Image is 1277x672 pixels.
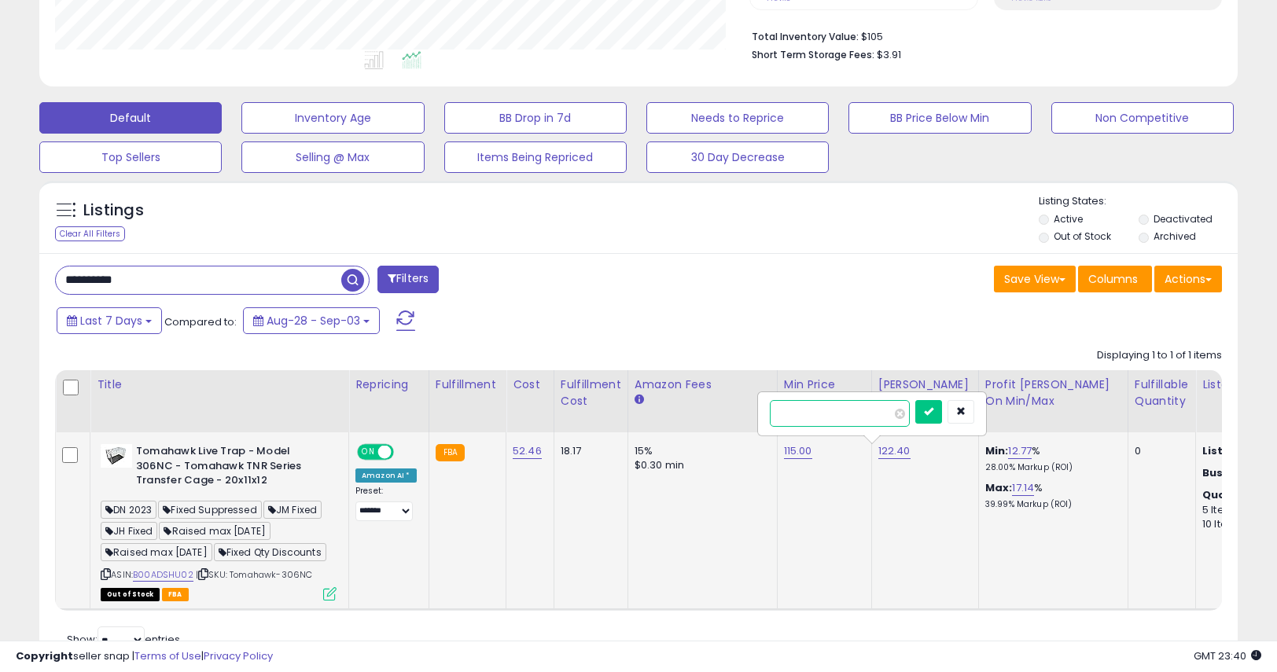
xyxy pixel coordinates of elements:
img: 51VgqJ8akvL._SL40_.jpg [101,444,132,468]
th: The percentage added to the cost of goods (COGS) that forms the calculator for Min & Max prices. [978,370,1128,432]
div: Title [97,376,342,393]
a: 52.46 [513,443,542,459]
span: Raised max [DATE] [159,522,270,540]
span: DN 2023 [101,501,156,519]
button: Aug-28 - Sep-03 [243,307,380,334]
button: Selling @ Max [241,141,424,173]
span: OFF [392,446,417,459]
div: Profit [PERSON_NAME] on Min/Max [985,376,1121,409]
div: Fulfillment Cost [561,376,621,409]
span: | SKU: Tomahawk-306NC [196,568,313,581]
p: 28.00% Markup (ROI) [985,462,1116,473]
strong: Copyright [16,648,73,663]
div: 15% [635,444,765,458]
div: Clear All Filters [55,226,125,241]
div: Displaying 1 to 1 of 1 items [1097,348,1222,363]
button: Top Sellers [39,141,222,173]
span: FBA [162,588,189,601]
div: $0.30 min [635,458,765,472]
h5: Listings [83,200,144,222]
b: Tomahawk Live Trap - Model 306NC - Tomahawk TNR Series Transfer Cage - 20x11x12 [136,444,327,492]
div: Amazon AI * [355,468,417,483]
b: Min: [985,443,1009,458]
span: JH Fixed [101,522,157,540]
a: Privacy Policy [204,648,273,663]
button: Actions [1154,266,1222,292]
b: Max: [985,480,1013,495]
div: Min Price [784,376,865,393]
div: % [985,444,1116,473]
button: Non Competitive [1051,102,1234,134]
div: Fulfillable Quantity [1135,376,1189,409]
span: 2025-09-11 23:40 GMT [1194,648,1261,663]
b: Total Inventory Value: [752,30,859,43]
small: Amazon Fees. [635,393,644,407]
span: JM Fixed [263,501,322,519]
span: Raised max [DATE] [101,543,212,561]
a: 12.77 [1008,443,1032,459]
p: Listing States: [1039,194,1238,209]
span: ON [359,446,378,459]
button: 30 Day Decrease [646,141,829,173]
button: Save View [994,266,1076,292]
div: 18.17 [561,444,616,458]
a: B00ADSHU02 [133,568,193,582]
div: 0 [1135,444,1183,458]
button: Columns [1078,266,1152,292]
label: Archived [1154,230,1196,243]
div: seller snap | | [16,649,273,664]
span: Compared to: [164,314,237,329]
b: Short Term Storage Fees: [752,48,874,61]
button: Needs to Reprice [646,102,829,134]
div: ASIN: [101,444,337,599]
a: Terms of Use [134,648,201,663]
div: [PERSON_NAME] [878,376,972,393]
button: BB Drop in 7d [444,102,627,134]
span: All listings that are currently out of stock and unavailable for purchase on Amazon [101,588,160,601]
label: Out of Stock [1054,230,1111,243]
div: Repricing [355,376,422,393]
a: 17.14 [1012,480,1034,496]
small: FBA [436,444,465,461]
button: Inventory Age [241,102,424,134]
span: Last 7 Days [80,313,142,329]
button: Items Being Repriced [444,141,627,173]
span: Show: entries [67,632,180,647]
a: 115.00 [784,443,812,459]
p: 39.99% Markup (ROI) [985,499,1116,510]
div: Cost [513,376,547,393]
div: Preset: [355,486,417,521]
label: Deactivated [1154,212,1213,226]
span: Columns [1088,271,1138,287]
button: BB Price Below Min [848,102,1031,134]
a: 122.40 [878,443,911,459]
div: Amazon Fees [635,376,771,393]
div: Fulfillment [436,376,499,393]
button: Default [39,102,222,134]
span: Fixed Qty Discounts [214,543,326,561]
b: Listed Price: [1202,443,1274,458]
span: Fixed Suppressed [158,501,262,519]
button: Filters [377,266,439,293]
span: $3.91 [877,47,901,62]
div: % [985,481,1116,510]
button: Last 7 Days [57,307,162,334]
label: Active [1054,212,1083,226]
li: $105 [752,26,1210,45]
span: Aug-28 - Sep-03 [267,313,360,329]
